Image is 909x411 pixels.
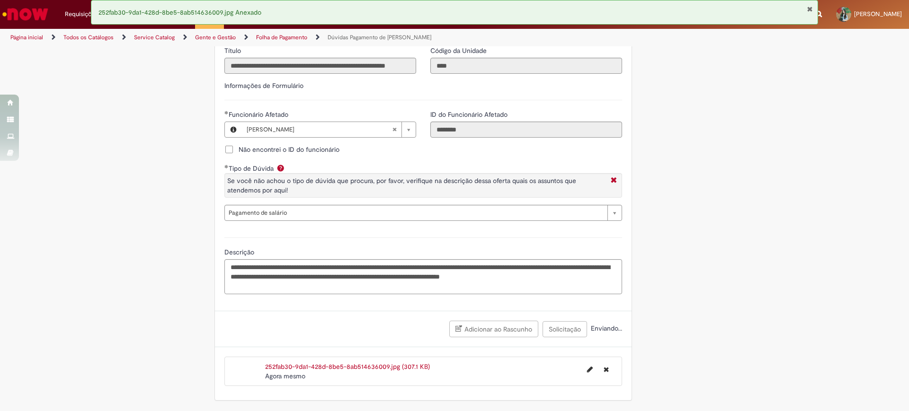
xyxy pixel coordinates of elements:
span: Obrigatório Preenchido [224,165,229,168]
span: Agora mesmo [265,372,305,380]
span: Obrigatório Preenchido [224,111,229,114]
span: Enviando... [589,324,622,332]
time: 29/08/2025 10:35:51 [265,372,305,380]
input: Código da Unidade [430,58,622,74]
a: [PERSON_NAME]Limpar campo Funcionário Afetado [242,122,416,137]
img: ServiceNow [1,5,50,24]
input: Título [224,58,416,74]
ul: Trilhas de página [7,29,599,46]
a: 252fab30-9da1-428d-8be5-8ab514636009.jpg (307.1 KB) [265,362,430,371]
abbr: Limpar campo Funcionário Afetado [387,122,401,137]
span: Necessários - Funcionário Afetado [229,110,290,119]
button: Fechar Notificação [807,5,813,13]
a: Todos os Catálogos [63,34,114,41]
label: Somente leitura - Título [224,46,243,55]
a: Gente e Gestão [195,34,236,41]
span: Requisições [65,9,98,19]
span: [PERSON_NAME] [854,10,902,18]
a: Dúvidas Pagamento de [PERSON_NAME] [328,34,431,41]
span: Pagamento de salário [229,205,603,220]
a: Folha de Pagamento [256,34,307,41]
span: [PERSON_NAME] [247,122,392,137]
span: 252fab30-9da1-428d-8be5-8ab514636009.jpg Anexado [98,8,261,17]
span: Somente leitura - ID do Funcionário Afetado [430,110,509,119]
span: Não encontrei o ID do funcionário [239,145,339,154]
span: Tipo de Dúvida [229,164,276,173]
button: Editar nome de arquivo 252fab30-9da1-428d-8be5-8ab514636009.jpg [581,362,598,377]
button: Funcionário Afetado, Visualizar este registro Higor Joao Cipriano Pinto [225,122,242,137]
button: Excluir 252fab30-9da1-428d-8be5-8ab514636009.jpg [598,362,615,377]
a: Página inicial [10,34,43,41]
textarea: Descrição [224,259,622,294]
span: Descrição [224,248,256,256]
label: Somente leitura - Código da Unidade [430,46,489,55]
span: Ajuda para Tipo de Dúvida [275,164,286,172]
input: ID do Funcionário Afetado [430,122,622,138]
label: Informações de Formulário [224,81,303,90]
a: Service Catalog [134,34,175,41]
i: Fechar More information Por question_tipo_de_duvida [608,176,619,186]
span: Se você não achou o tipo de dúvida que procura, por favor, verifique na descrição dessa oferta qu... [227,176,576,194]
